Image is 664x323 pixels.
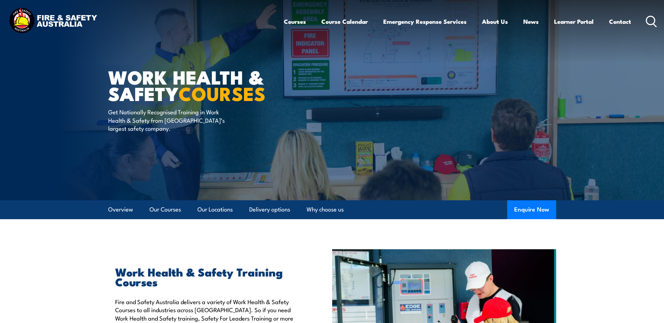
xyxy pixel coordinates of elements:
a: Emergency Response Services [383,12,467,31]
strong: COURSES [179,78,266,107]
a: About Us [482,12,508,31]
a: Delivery options [249,200,290,219]
h2: Work Health & Safety Training Courses [115,267,300,286]
p: Get Nationally Recognised Training in Work Health & Safety from [GEOGRAPHIC_DATA]’s largest safet... [108,108,236,132]
button: Enquire Now [507,200,556,219]
a: Contact [609,12,631,31]
a: Our Locations [197,200,233,219]
a: Overview [108,200,133,219]
a: News [523,12,539,31]
a: Course Calendar [321,12,368,31]
a: Learner Portal [554,12,594,31]
a: Our Courses [149,200,181,219]
a: Courses [284,12,306,31]
a: Why choose us [307,200,344,219]
h1: Work Health & Safety [108,69,281,101]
